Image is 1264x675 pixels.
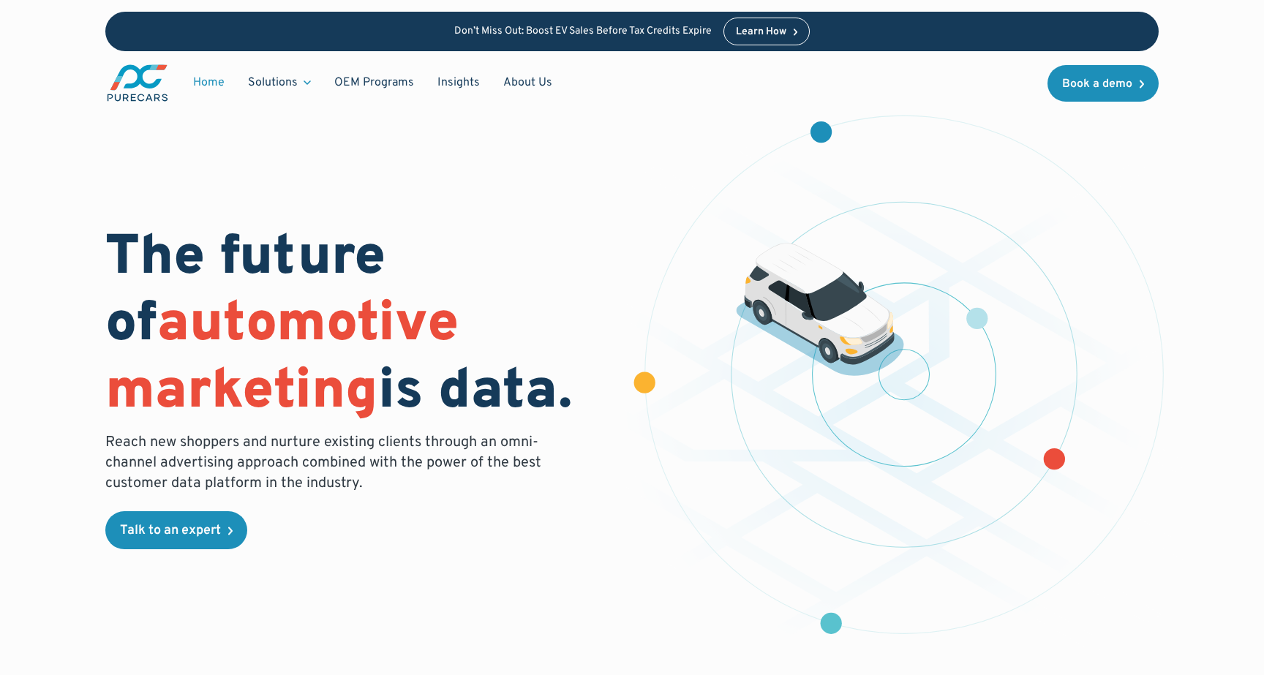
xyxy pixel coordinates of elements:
[1062,78,1132,90] div: Book a demo
[492,69,564,97] a: About Us
[105,432,550,494] p: Reach new shoppers and nurture existing clients through an omni-channel advertising approach comb...
[105,511,247,549] a: Talk to an expert
[454,26,712,38] p: Don’t Miss Out: Boost EV Sales Before Tax Credits Expire
[181,69,236,97] a: Home
[1047,65,1159,102] a: Book a demo
[736,243,904,376] img: illustration of a vehicle
[105,290,459,427] span: automotive marketing
[426,69,492,97] a: Insights
[236,69,323,97] div: Solutions
[105,226,614,426] h1: The future of is data.
[248,75,298,91] div: Solutions
[323,69,426,97] a: OEM Programs
[723,18,810,45] a: Learn How
[105,63,170,103] a: main
[120,524,221,538] div: Talk to an expert
[736,27,786,37] div: Learn How
[105,63,170,103] img: purecars logo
